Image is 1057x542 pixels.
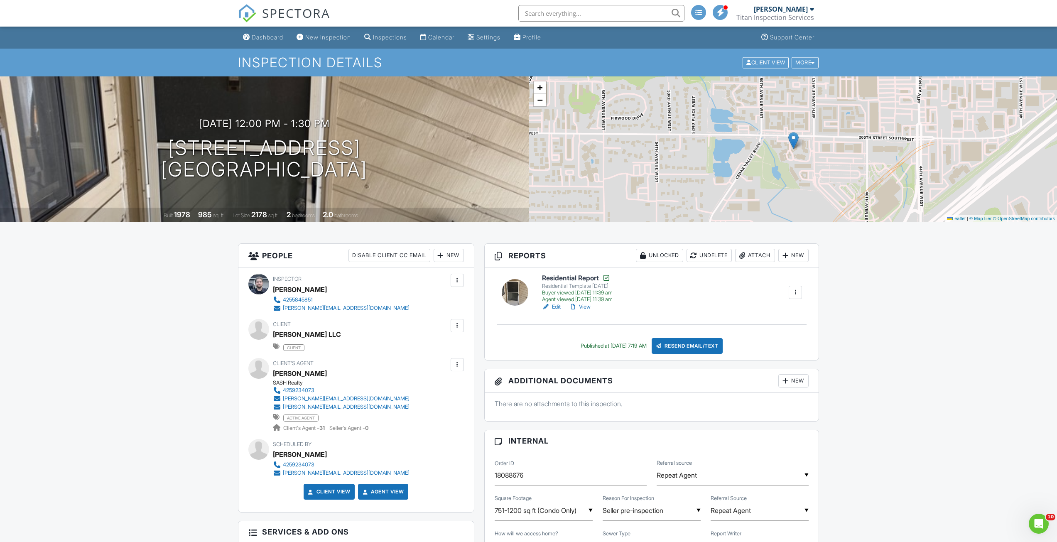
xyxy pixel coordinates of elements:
[329,425,368,431] span: Seller's Agent -
[164,212,173,218] span: Built
[969,216,992,221] a: © MapTiler
[542,289,613,296] div: Buyer viewed [DATE] 11:39 am
[238,55,819,70] h1: Inspection Details
[361,488,404,496] a: Agent View
[754,5,808,13] div: [PERSON_NAME]
[334,212,358,218] span: bathrooms
[273,283,327,296] div: [PERSON_NAME]
[283,297,313,303] div: 4255845851
[365,425,368,431] strong: 0
[283,387,314,394] div: 4259234073
[251,210,267,219] div: 2178
[636,249,683,262] div: Unlocked
[993,216,1055,221] a: © OpenStreetMap contributors
[417,30,458,45] a: Calendar
[569,303,591,311] a: View
[373,34,407,41] div: Inspections
[283,404,410,410] div: [PERSON_NAME][EMAIL_ADDRESS][DOMAIN_NAME]
[273,461,410,469] a: 4259234073
[273,296,410,304] a: 4255845851
[758,30,818,45] a: Support Center
[323,210,333,219] div: 2.0
[199,118,330,129] h3: [DATE] 12:00 pm - 1:30 pm
[947,216,966,221] a: Leaflet
[522,34,541,41] div: Profile
[534,81,546,94] a: Zoom in
[711,495,747,502] label: Referral Source
[174,210,190,219] div: 1978
[273,403,410,411] a: [PERSON_NAME][EMAIL_ADDRESS][DOMAIN_NAME]
[287,210,291,219] div: 2
[240,30,287,45] a: Dashboard
[967,216,968,221] span: |
[305,34,351,41] div: New Inspection
[542,274,613,303] a: Residential Report Residential Template [DATE] Buyer viewed [DATE] 11:39 am Agent viewed [DATE] 1...
[233,212,250,218] span: Lot Size
[485,369,819,393] h3: Additional Documents
[485,244,819,267] h3: Reports
[652,338,723,354] div: Resend Email/Text
[348,249,430,262] div: Disable Client CC Email
[273,380,416,386] div: SASH Realty
[581,343,647,349] div: Published at [DATE] 7:19 AM
[283,425,326,431] span: Client's Agent -
[542,283,613,289] div: Residential Template [DATE]
[537,82,542,93] span: +
[273,360,314,366] span: Client's Agent
[542,296,613,303] div: Agent viewed [DATE] 11:39 am
[743,57,789,68] div: Client View
[283,414,319,421] span: active agent
[434,249,464,262] div: New
[485,430,819,452] h3: Internal
[792,57,819,68] div: More
[361,30,410,45] a: Inspections
[161,137,367,181] h1: [STREET_ADDRESS] [GEOGRAPHIC_DATA]
[273,328,341,341] div: [PERSON_NAME] LLC
[293,30,354,45] a: New Inspection
[273,321,291,327] span: Client
[273,441,311,447] span: Scheduled By
[495,530,558,537] label: How will we access home?
[788,132,799,149] img: Marker
[495,399,809,408] p: There are no attachments to this inspection.
[510,30,544,45] a: Profile
[495,495,532,502] label: Square Footage
[542,274,613,282] h6: Residential Report
[283,470,410,476] div: [PERSON_NAME][EMAIL_ADDRESS][DOMAIN_NAME]
[238,244,474,267] h3: People
[534,94,546,106] a: Zoom out
[603,530,630,537] label: Sewer Type
[283,461,314,468] div: 4259234073
[736,13,814,22] div: Titan Inspection Services
[428,34,454,41] div: Calendar
[1046,514,1055,520] span: 10
[1029,514,1049,534] iframe: Intercom live chat
[742,59,791,65] a: Client View
[268,212,279,218] span: sq.ft.
[603,495,654,502] label: Reason For Inspection
[537,95,542,105] span: −
[252,34,283,41] div: Dashboard
[711,530,741,537] label: Report Writer
[283,344,304,351] span: client
[262,4,330,22] span: SPECTORA
[273,276,302,282] span: Inspector
[657,459,692,467] label: Referral source
[283,305,410,311] div: [PERSON_NAME][EMAIL_ADDRESS][DOMAIN_NAME]
[307,488,351,496] a: Client View
[283,395,410,402] div: [PERSON_NAME][EMAIL_ADDRESS][DOMAIN_NAME]
[464,30,504,45] a: Settings
[238,11,330,29] a: SPECTORA
[273,386,410,395] a: 4259234073
[319,425,325,431] strong: 31
[238,4,256,22] img: The Best Home Inspection Software - Spectora
[687,249,732,262] div: Undelete
[735,249,775,262] div: Attach
[198,210,212,219] div: 985
[778,249,809,262] div: New
[476,34,500,41] div: Settings
[292,212,315,218] span: bedrooms
[518,5,684,22] input: Search everything...
[273,304,410,312] a: [PERSON_NAME][EMAIL_ADDRESS][DOMAIN_NAME]
[273,395,410,403] a: [PERSON_NAME][EMAIL_ADDRESS][DOMAIN_NAME]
